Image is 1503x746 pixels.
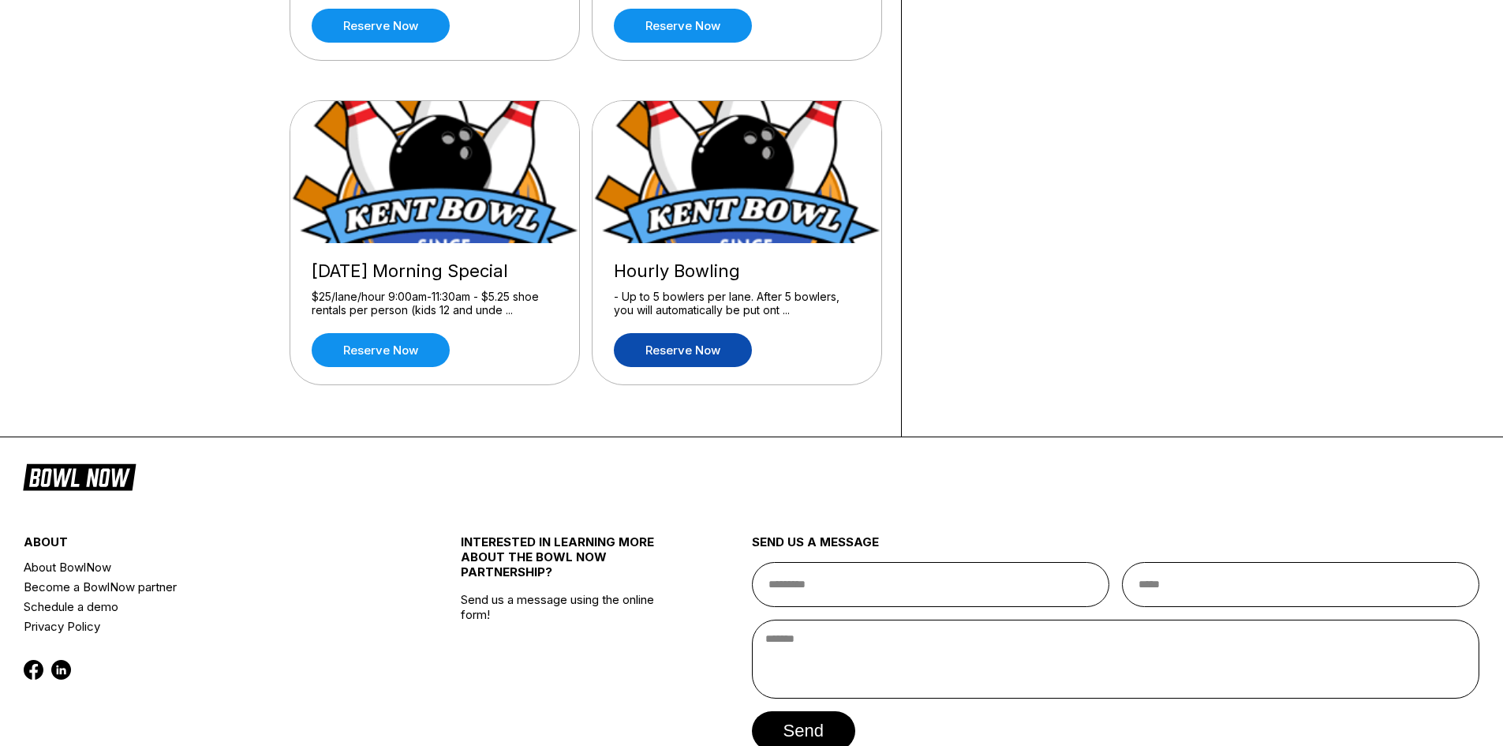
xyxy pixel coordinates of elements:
[614,261,860,282] div: Hourly Bowling
[614,333,752,367] a: Reserve now
[24,534,387,557] div: about
[290,101,581,243] img: Sunday Morning Special
[614,290,860,317] div: - Up to 5 bowlers per lane. After 5 bowlers, you will automatically be put ont ...
[312,261,558,282] div: [DATE] Morning Special
[312,9,450,43] a: Reserve now
[24,597,387,617] a: Schedule a demo
[752,534,1480,562] div: send us a message
[312,290,558,317] div: $25/lane/hour 9:00am-11:30am - $5.25 shoe rentals per person (kids 12 and unde ...
[614,9,752,43] a: Reserve now
[24,577,387,597] a: Become a BowlNow partner
[312,333,450,367] a: Reserve now
[24,557,387,577] a: About BowlNow
[461,534,679,592] div: INTERESTED IN LEARNING MORE ABOUT THE BOWL NOW PARTNERSHIP?
[24,617,387,636] a: Privacy Policy
[593,101,883,243] img: Hourly Bowling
